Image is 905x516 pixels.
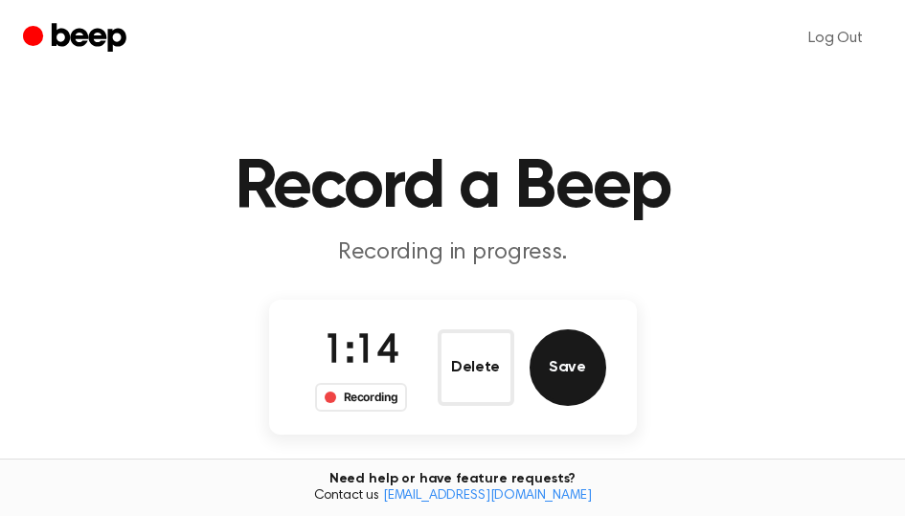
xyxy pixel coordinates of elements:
[11,488,894,505] span: Contact us
[438,329,514,406] button: Delete Audio Record
[383,489,592,503] a: [EMAIL_ADDRESS][DOMAIN_NAME]
[315,383,408,412] div: Recording
[85,237,821,269] p: Recording in progress.
[530,329,606,406] button: Save Audio Record
[323,332,399,372] span: 1:14
[789,15,882,61] a: Log Out
[23,153,882,222] h1: Record a Beep
[23,20,131,57] a: Beep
